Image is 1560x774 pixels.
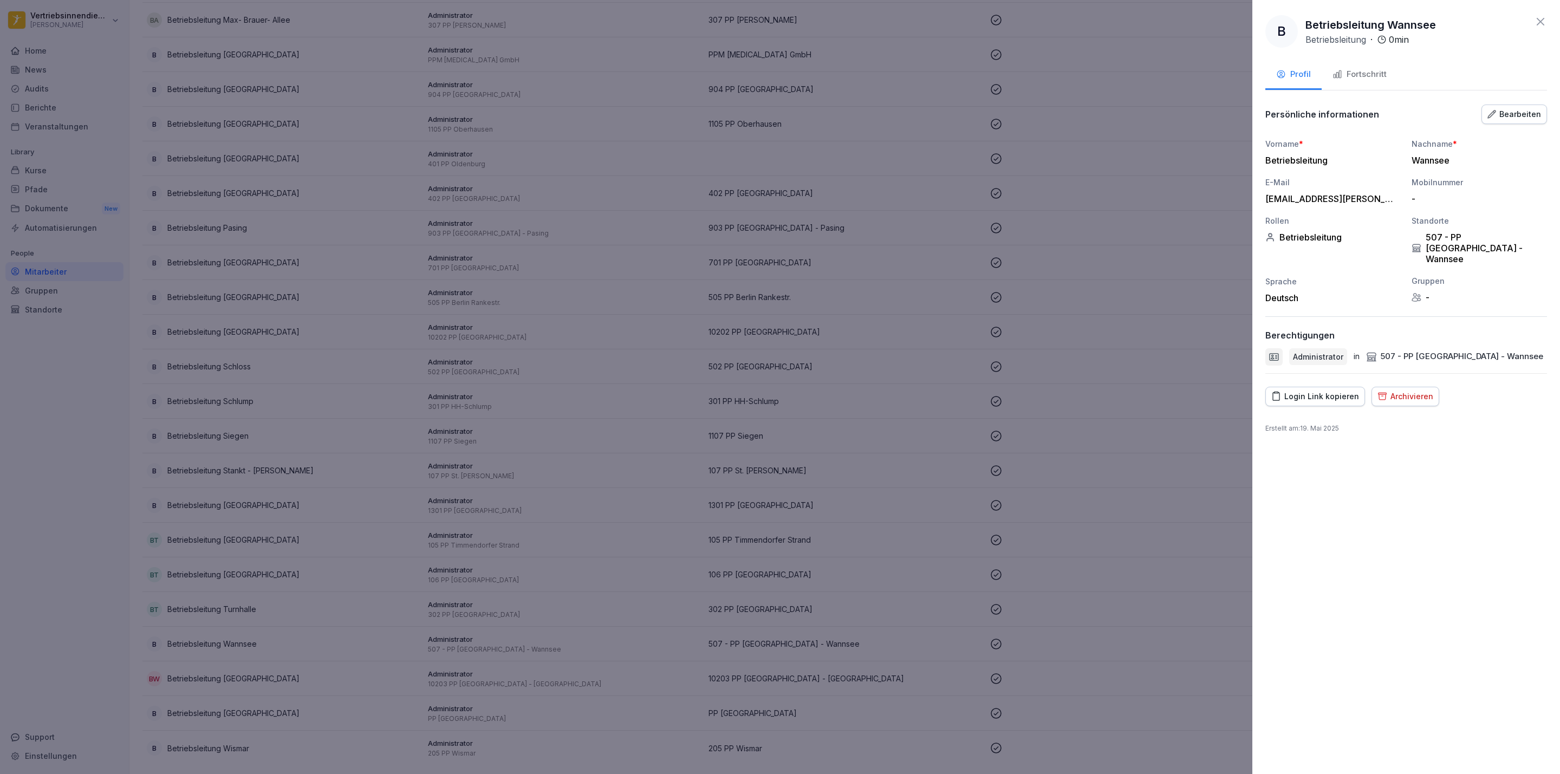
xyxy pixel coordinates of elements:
[1265,177,1401,188] div: E-Mail
[1265,215,1401,226] div: Rollen
[1412,193,1542,204] div: -
[1265,61,1322,90] button: Profil
[1354,350,1360,363] p: in
[1265,387,1365,406] button: Login Link kopieren
[1265,232,1401,243] div: Betriebsleitung
[1276,68,1311,81] div: Profil
[1481,105,1547,124] button: Bearbeiten
[1412,155,1542,166] div: Wannsee
[1412,215,1547,226] div: Standorte
[1265,15,1298,48] div: B
[1293,351,1343,362] p: Administrator
[1377,391,1433,402] div: Archivieren
[1412,292,1547,303] div: -
[1265,276,1401,287] div: Sprache
[1305,33,1409,46] div: ·
[1265,424,1547,433] p: Erstellt am : 19. Mai 2025
[1271,391,1359,402] div: Login Link kopieren
[1371,387,1439,406] button: Archivieren
[1412,138,1547,149] div: Nachname
[1487,108,1541,120] div: Bearbeiten
[1332,68,1387,81] div: Fortschritt
[1265,109,1379,120] p: Persönliche informationen
[1265,330,1335,341] p: Berechtigungen
[1265,292,1401,303] div: Deutsch
[1265,155,1395,166] div: Betriebsleitung
[1265,138,1401,149] div: Vorname
[1305,33,1366,46] p: Betriebsleitung
[1412,177,1547,188] div: Mobilnummer
[1412,275,1547,287] div: Gruppen
[1305,17,1436,33] p: Betriebsleitung Wannsee
[1322,61,1397,90] button: Fortschritt
[1389,33,1409,46] p: 0 min
[1265,193,1395,204] div: [EMAIL_ADDRESS][PERSON_NAME][DOMAIN_NAME]
[1366,350,1543,363] div: 507 - PP [GEOGRAPHIC_DATA] - Wannsee
[1412,232,1547,264] div: 507 - PP [GEOGRAPHIC_DATA] - Wannsee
